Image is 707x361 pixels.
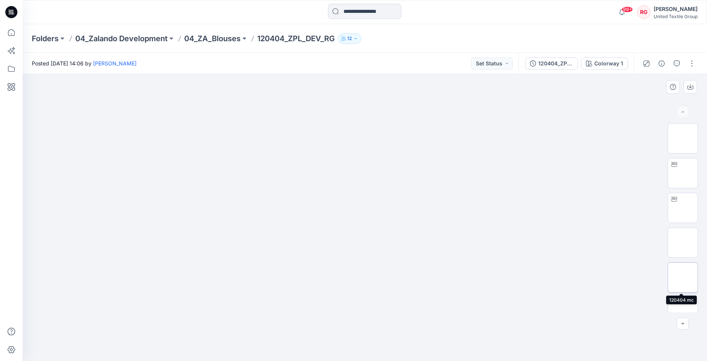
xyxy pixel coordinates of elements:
img: UTG top 2 [668,165,698,181]
div: RG [637,5,651,19]
button: 120404_ZPL_DEV_RG [525,57,578,70]
a: [PERSON_NAME] [93,60,137,67]
button: Details [656,57,668,70]
div: United Textile Group [654,14,698,19]
img: 120404 description [668,235,698,251]
a: Folders [32,33,59,44]
img: UTG top 1 [668,130,698,146]
div: [PERSON_NAME] [654,5,698,14]
a: 04_Zalando Development [75,33,168,44]
img: UTG top 3 [668,200,698,216]
p: 120404_ZPL_DEV_RG [257,33,335,44]
button: Colorway 1 [581,57,628,70]
button: 12 [338,33,361,44]
a: 04_ZA_Blouses [184,33,241,44]
div: 120404_ZPL_DEV_RG [538,59,573,68]
span: 99+ [622,6,633,12]
p: 12 [347,34,352,43]
div: Colorway 1 [594,59,623,68]
span: Posted [DATE] 14:06 by [32,59,137,67]
img: 120404 PATTERNS [668,304,698,320]
img: 120404 mc [668,270,698,285]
